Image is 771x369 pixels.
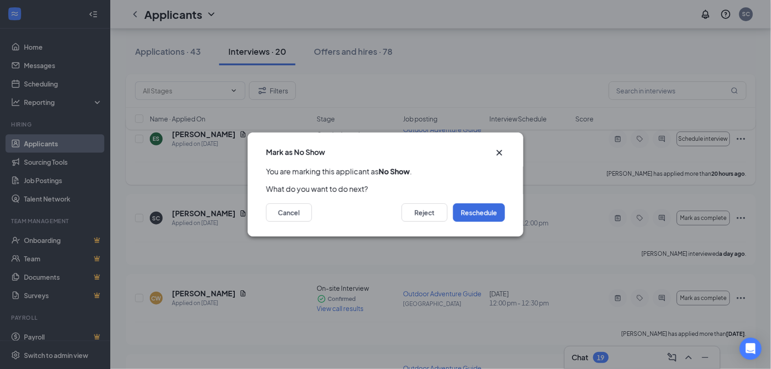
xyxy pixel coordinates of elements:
button: Reschedule [453,203,505,222]
h3: Mark as No Show [266,147,325,157]
button: Reject [402,203,448,222]
button: Cancel [266,203,312,222]
b: No Show [379,167,410,176]
div: Open Intercom Messenger [740,338,762,360]
button: Close [494,147,505,158]
svg: Cross [494,147,505,158]
p: You are marking this applicant as . [266,167,505,177]
p: What do you want to do next? [266,184,505,194]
